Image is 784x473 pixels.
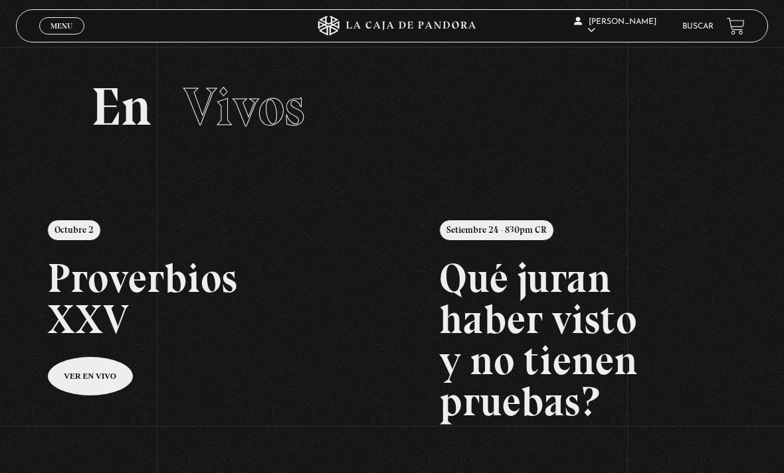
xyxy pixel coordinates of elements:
[91,80,693,133] h2: En
[727,17,745,35] a: View your shopping cart
[47,33,78,42] span: Cerrar
[682,23,714,31] a: Buscar
[183,75,305,139] span: Vivos
[50,22,72,30] span: Menu
[574,18,656,34] span: [PERSON_NAME]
